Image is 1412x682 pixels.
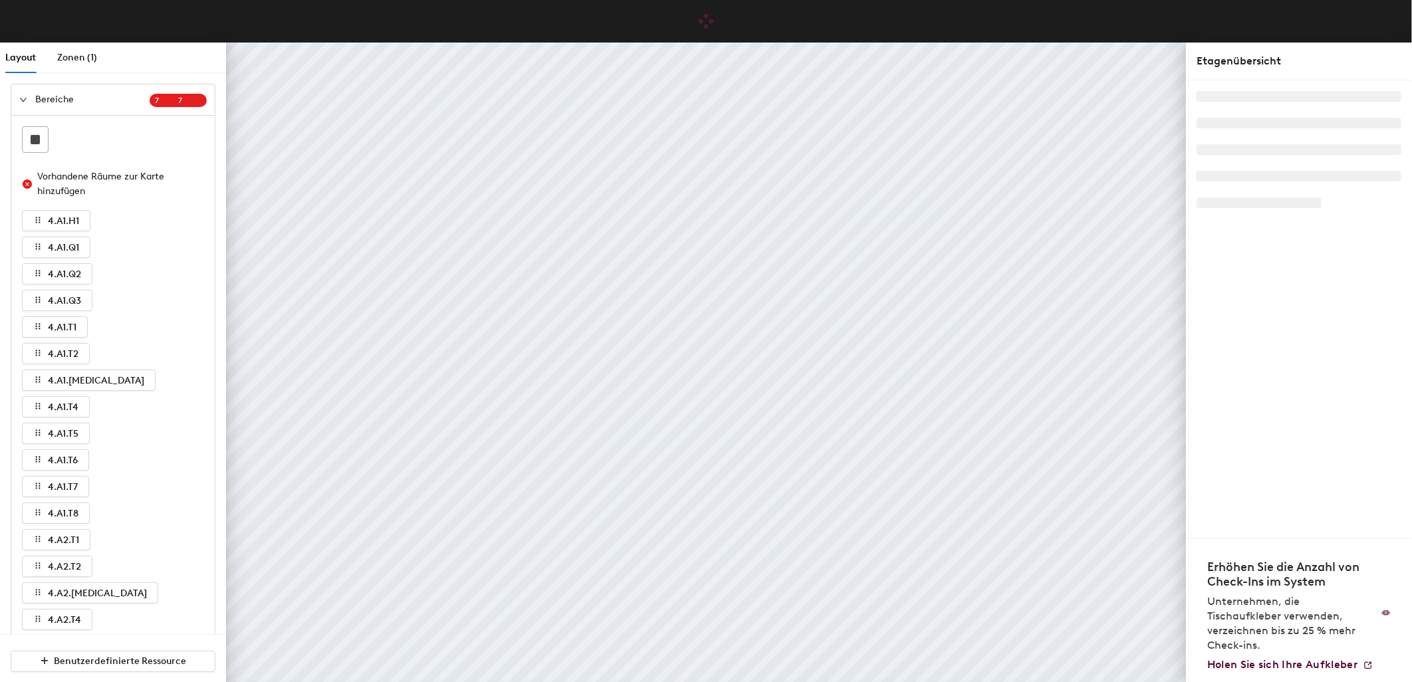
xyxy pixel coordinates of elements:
[48,269,81,280] span: 4.A1.Q2
[22,503,90,524] button: 4.A1.T8
[35,84,150,115] span: Bereiche
[22,263,92,284] button: 4.A1.Q2
[22,449,89,471] button: 4.A1.T6
[37,170,195,199] div: Vorhandene Räume zur Karte hinzufügen
[57,52,97,63] span: Zonen (1)
[178,96,201,105] span: 7
[22,556,92,577] button: 4.A2.T2
[48,481,78,493] span: 4.A1.T7
[5,52,36,63] span: Layout
[22,396,90,417] button: 4.A1.T4
[1207,658,1357,671] span: Holen Sie sich Ihre Aufkleber
[48,348,78,360] span: 4.A1.T2
[22,210,90,231] button: 4.A1.H1
[48,455,78,466] span: 4.A1.T6
[48,242,79,253] span: 4.A1.Q1
[1207,594,1373,653] p: Unternehmen, die Tischaufkleber verwenden, verzeichnen bis zu 25 % mehr Check-ins.
[22,237,90,258] button: 4.A1.Q1
[22,370,156,391] button: 4.A1.[MEDICAL_DATA]
[22,582,158,604] button: 4.A2.[MEDICAL_DATA]
[48,561,81,572] span: 4.A2.T2
[22,476,89,497] button: 4.A1.T7
[22,529,90,550] button: 4.A2.T1
[48,375,144,386] span: 4.A1.[MEDICAL_DATA]
[48,614,81,625] span: 4.A2.T4
[1381,610,1391,616] img: Aufkleber Logo
[55,655,187,667] span: Benutzerdefinierte Ressource
[155,96,178,105] span: 7
[48,215,79,227] span: 4.A1.H1
[48,322,76,333] span: 4.A1.T1
[150,94,207,107] sup: 77
[48,588,147,599] span: 4.A2.[MEDICAL_DATA]
[1207,560,1373,589] h4: Erhöhen Sie die Anzahl von Check-Ins im System
[1207,658,1373,671] a: Holen Sie sich Ihre Aufkleber
[11,651,215,672] button: Benutzerdefinierte Ressource
[22,343,90,364] button: 4.A1.T2
[48,534,79,546] span: 4.A2.T1
[48,508,78,519] span: 4.A1.T8
[22,609,92,630] button: 4.A2.T4
[48,428,78,439] span: 4.A1.T5
[1197,53,1401,69] div: Etagenübersicht
[22,290,92,311] button: 4.A1.Q3
[22,316,88,338] button: 4.A1.T1
[22,423,90,444] button: 4.A1.T5
[19,96,27,104] span: expanded
[23,179,32,189] span: close-circle
[48,295,81,306] span: 4.A1.Q3
[48,401,78,413] span: 4.A1.T4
